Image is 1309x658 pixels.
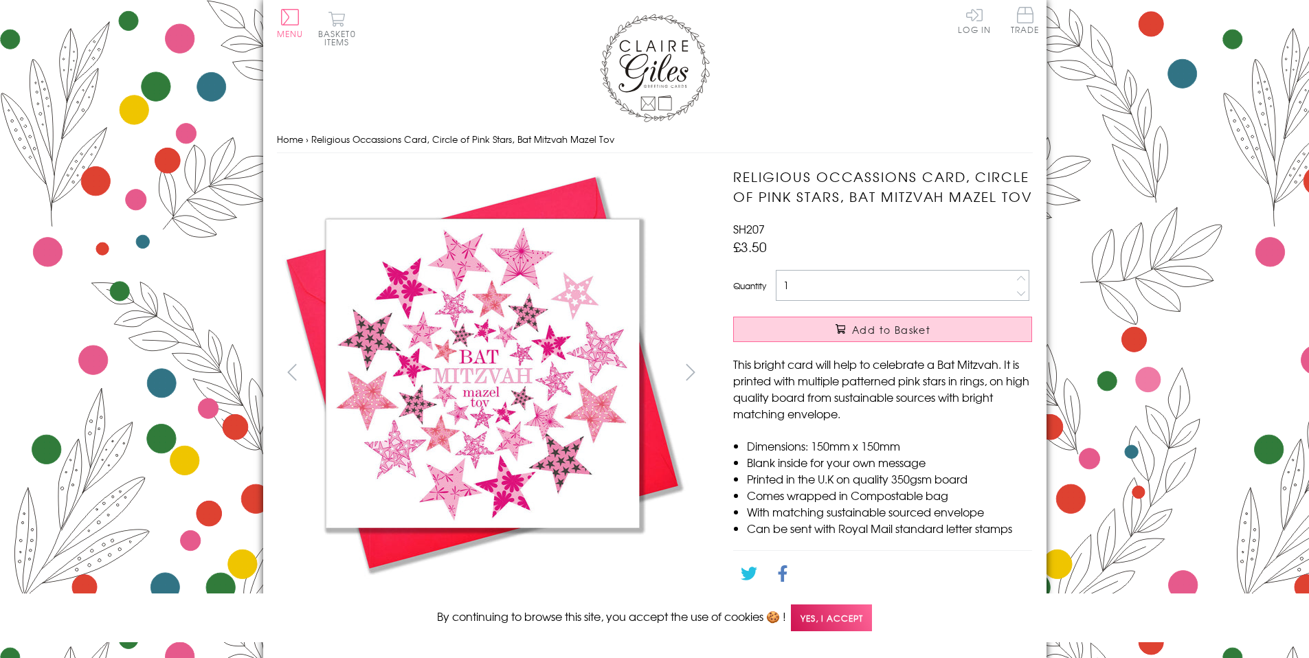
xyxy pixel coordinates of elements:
nav: breadcrumbs [277,126,1033,154]
img: Religious Occassions Card, Circle of Pink Stars, Bat Mitzvah Mazel Tov [277,167,689,579]
span: 0 items [324,27,356,48]
h1: Religious Occassions Card, Circle of Pink Stars, Bat Mitzvah Mazel Tov [733,167,1032,207]
img: Claire Giles Greetings Cards [600,14,710,122]
li: Printed in the U.K on quality 350gsm board [747,470,1032,487]
li: Comes wrapped in Compostable bag [747,487,1032,503]
button: Menu [277,9,304,38]
span: £3.50 [733,237,767,256]
span: Religious Occassions Card, Circle of Pink Stars, Bat Mitzvah Mazel Tov [311,133,614,146]
li: With matching sustainable sourced envelope [747,503,1032,520]
a: Trade [1011,7,1040,36]
li: Dimensions: 150mm x 150mm [747,438,1032,454]
button: Basket0 items [318,11,356,46]
li: Blank inside for your own message [747,454,1032,470]
li: Can be sent with Royal Mail standard letter stamps [747,520,1032,536]
button: prev [277,356,308,387]
a: Log In [958,7,991,34]
span: Trade [1011,7,1040,34]
p: This bright card will help to celebrate a Bat Mitzvah. It is printed with multiple patterned pink... [733,356,1032,422]
button: Add to Basket [733,317,1032,342]
span: SH207 [733,220,765,237]
button: next [675,356,706,387]
span: Menu [277,27,304,40]
a: Home [277,133,303,146]
span: › [306,133,309,146]
label: Quantity [733,280,766,292]
span: Add to Basket [852,323,930,337]
span: Yes, I accept [791,604,872,631]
